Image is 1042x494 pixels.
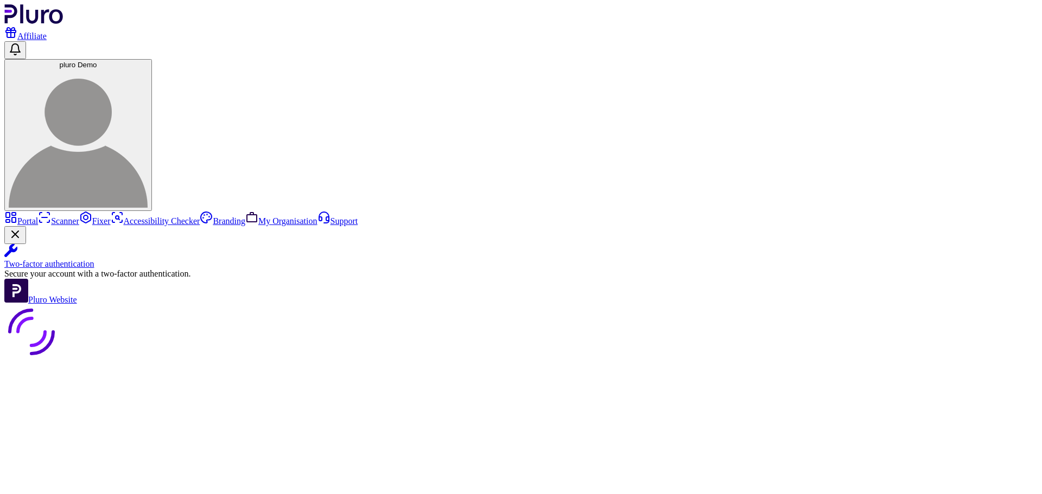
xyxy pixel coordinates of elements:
[38,216,79,226] a: Scanner
[60,61,97,69] span: pluro Demo
[245,216,317,226] a: My Organisation
[4,41,26,59] button: Open notifications, you have undefined new notifications
[200,216,245,226] a: Branding
[4,216,38,226] a: Portal
[9,69,148,208] img: pluro Demo
[4,295,77,304] a: Open Pluro Website
[79,216,111,226] a: Fixer
[4,211,1038,305] aside: Sidebar menu
[4,16,63,25] a: Logo
[4,259,1038,269] div: Two-factor authentication
[4,31,47,41] a: Affiliate
[111,216,200,226] a: Accessibility Checker
[4,269,1038,279] div: Secure your account with a two-factor authentication.
[4,226,26,244] button: Close Two-factor authentication notification
[4,59,152,211] button: pluro Demopluro Demo
[4,244,1038,269] a: Two-factor authentication
[317,216,358,226] a: Support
